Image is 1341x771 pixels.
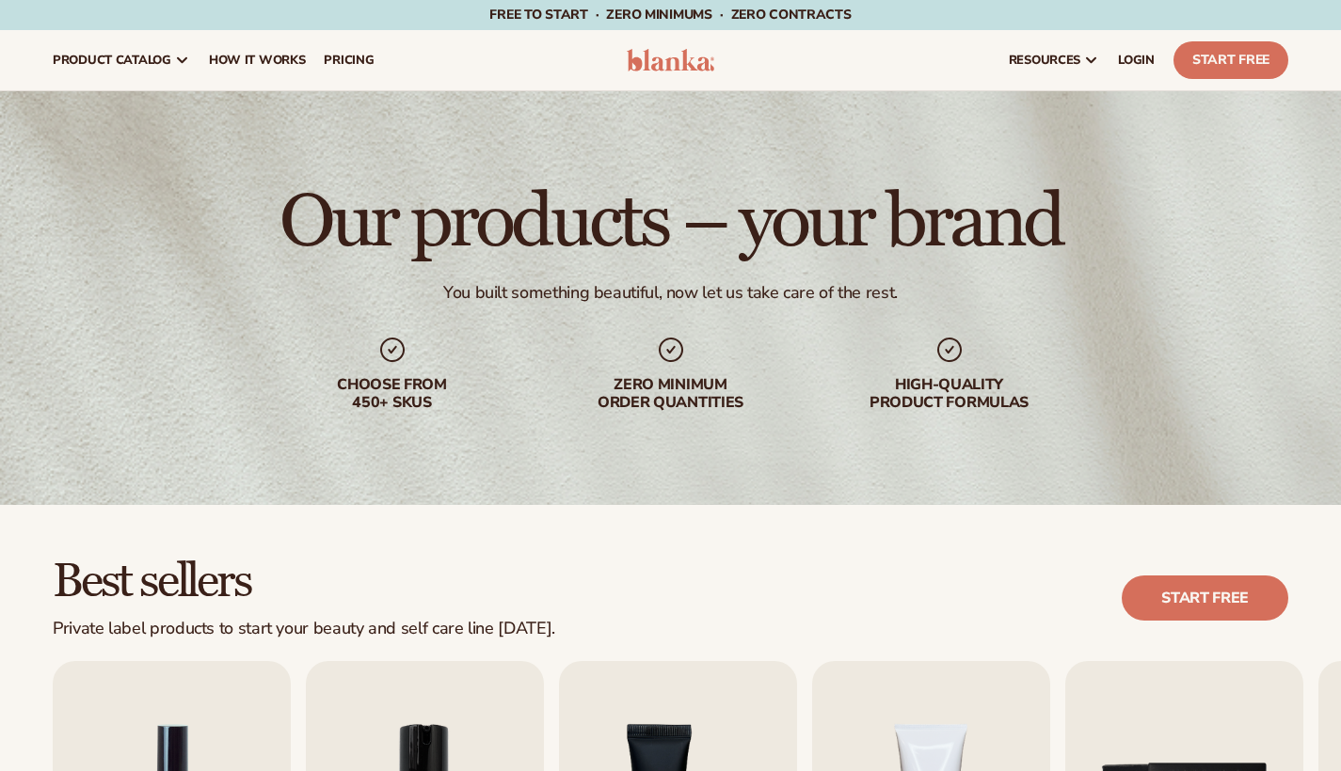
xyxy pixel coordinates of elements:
[1173,41,1288,79] a: Start Free
[551,376,791,412] div: Zero minimum order quantities
[53,558,555,607] h2: Best sellers
[200,30,315,90] a: How It Works
[999,30,1109,90] a: resources
[272,376,513,412] div: Choose from 450+ Skus
[489,6,851,24] span: Free to start · ZERO minimums · ZERO contracts
[829,376,1070,412] div: High-quality product formulas
[1122,575,1288,621] a: Start free
[279,184,1062,260] h1: Our products – your brand
[1118,53,1155,68] span: LOGIN
[209,53,306,68] span: How It Works
[324,53,374,68] span: pricing
[1009,53,1080,68] span: resources
[43,30,200,90] a: product catalog
[314,30,383,90] a: pricing
[53,53,171,68] span: product catalog
[1109,30,1164,90] a: LOGIN
[627,49,715,71] img: logo
[443,282,898,304] div: You built something beautiful, now let us take care of the rest.
[53,619,555,639] div: Private label products to start your beauty and self care line [DATE].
